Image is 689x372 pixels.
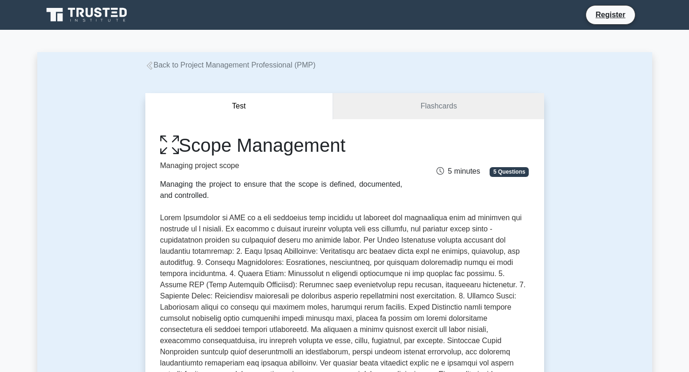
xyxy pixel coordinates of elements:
[160,179,402,201] div: Managing the project to ensure that the scope is defined, documented, and controlled.
[160,134,402,156] h1: Scope Management
[437,167,480,175] span: 5 minutes
[590,9,631,20] a: Register
[333,93,544,120] a: Flashcards
[160,160,402,171] p: Managing project scope
[145,61,316,69] a: Back to Project Management Professional (PMP)
[145,93,334,120] button: Test
[490,167,529,176] span: 5 Questions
